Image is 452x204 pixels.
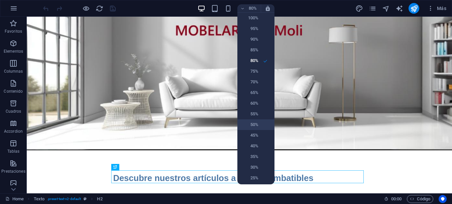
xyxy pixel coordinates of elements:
h6: 65% [241,89,258,97]
h6: 25% [241,174,258,182]
h6: 100% [241,14,258,22]
h6: 75% [241,67,258,75]
h6: 40% [241,142,258,150]
h6: 60% [241,99,258,107]
h6: 85% [241,46,258,54]
h6: 95% [241,25,258,33]
h6: 35% [241,153,258,161]
h6: 45% [241,131,258,139]
h6: 70% [241,78,258,86]
h6: 90% [241,35,258,43]
h6: 30% [241,163,258,171]
h6: 50% [241,121,258,129]
h6: 80% [241,57,258,65]
h6: 55% [241,110,258,118]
